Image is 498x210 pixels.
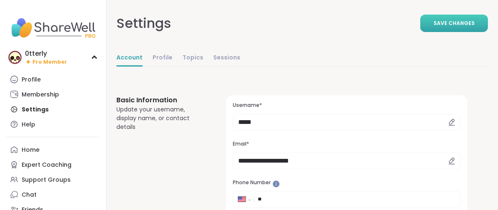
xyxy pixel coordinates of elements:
div: Chat [22,191,37,199]
a: Chat [7,187,99,202]
div: Expert Coaching [22,161,71,169]
h3: Username* [233,102,461,109]
div: Update your username, display name, or contact details [116,105,206,131]
div: Help [22,121,35,129]
a: Account [116,50,143,67]
div: 0tterly [25,49,67,58]
a: Membership [7,87,99,102]
div: Membership [22,91,59,99]
div: Profile [22,76,41,84]
span: Save Changes [434,20,475,27]
div: Settings [116,13,171,33]
span: Pro Member [32,59,67,66]
div: Home [22,146,39,154]
iframe: Spotlight [273,180,280,188]
img: ShareWell Nav Logo [7,13,99,42]
a: Support Groups [7,172,99,187]
a: Sessions [213,50,240,67]
h3: Email* [233,141,461,148]
button: Save Changes [420,15,488,32]
a: Topics [182,50,203,67]
div: Support Groups [22,176,71,184]
h3: Phone Number [233,179,461,186]
a: Help [7,117,99,132]
a: Home [7,142,99,157]
h3: Basic Information [116,95,206,105]
a: Profile [153,50,173,67]
a: Profile [7,72,99,87]
img: 0tterly [8,51,22,64]
a: Expert Coaching [7,157,99,172]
